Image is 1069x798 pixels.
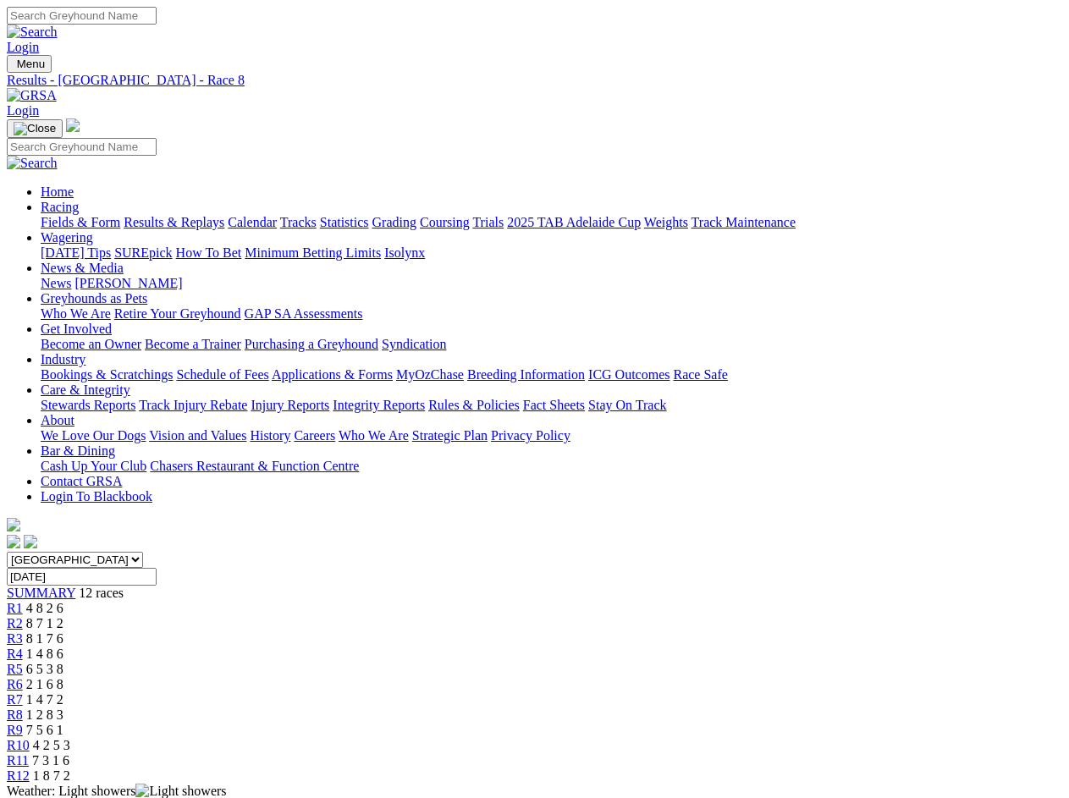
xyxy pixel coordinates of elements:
[472,215,504,229] a: Trials
[79,586,124,600] span: 12 races
[32,753,69,768] span: 7 3 1 6
[7,119,63,138] button: Toggle navigation
[673,367,727,382] a: Race Safe
[588,367,670,382] a: ICG Outcomes
[7,662,23,676] a: R5
[7,156,58,171] img: Search
[176,245,242,260] a: How To Bet
[150,459,359,473] a: Chasers Restaurant & Function Centre
[26,707,63,722] span: 1 2 8 3
[523,398,585,412] a: Fact Sheets
[26,677,63,691] span: 2 1 6 8
[41,428,146,443] a: We Love Our Dogs
[251,398,329,412] a: Injury Reports
[7,768,30,783] a: R12
[26,616,63,630] span: 8 7 1 2
[420,215,470,229] a: Coursing
[272,367,393,382] a: Applications & Forms
[396,367,464,382] a: MyOzChase
[145,337,241,351] a: Become a Trainer
[228,215,277,229] a: Calendar
[66,118,80,132] img: logo-grsa-white.png
[491,428,570,443] a: Privacy Policy
[412,428,488,443] a: Strategic Plan
[41,489,152,504] a: Login To Blackbook
[26,601,63,615] span: 4 8 2 6
[339,428,409,443] a: Who We Are
[74,276,182,290] a: [PERSON_NAME]
[7,586,75,600] span: SUMMARY
[7,647,23,661] a: R4
[7,723,23,737] a: R9
[7,73,1062,88] a: Results - [GEOGRAPHIC_DATA] - Race 8
[7,692,23,707] a: R7
[588,398,666,412] a: Stay On Track
[41,184,74,199] a: Home
[333,398,425,412] a: Integrity Reports
[41,413,74,427] a: About
[7,631,23,646] a: R3
[41,230,93,245] a: Wagering
[33,738,70,752] span: 4 2 5 3
[384,245,425,260] a: Isolynx
[428,398,520,412] a: Rules & Policies
[41,215,120,229] a: Fields & Form
[7,677,23,691] a: R6
[7,784,227,798] span: Weather: Light showers
[41,398,1062,413] div: Care & Integrity
[41,291,147,305] a: Greyhounds as Pets
[26,631,63,646] span: 8 1 7 6
[41,245,111,260] a: [DATE] Tips
[467,367,585,382] a: Breeding Information
[41,306,1062,322] div: Greyhounds as Pets
[7,88,57,103] img: GRSA
[7,40,39,54] a: Login
[41,474,122,488] a: Contact GRSA
[114,245,172,260] a: SUREpick
[41,459,1062,474] div: Bar & Dining
[7,616,23,630] a: R2
[41,459,146,473] a: Cash Up Your Club
[149,428,246,443] a: Vision and Values
[644,215,688,229] a: Weights
[7,7,157,25] input: Search
[41,276,71,290] a: News
[7,707,23,722] span: R8
[41,245,1062,261] div: Wagering
[26,692,63,707] span: 1 4 7 2
[24,535,37,548] img: twitter.svg
[41,337,141,351] a: Become an Owner
[26,723,63,737] span: 7 5 6 1
[7,25,58,40] img: Search
[250,428,290,443] a: History
[41,367,173,382] a: Bookings & Scratchings
[41,443,115,458] a: Bar & Dining
[372,215,416,229] a: Grading
[26,662,63,676] span: 6 5 3 8
[294,428,335,443] a: Careers
[26,647,63,661] span: 1 4 8 6
[41,261,124,275] a: News & Media
[41,352,85,366] a: Industry
[320,215,369,229] a: Statistics
[382,337,446,351] a: Syndication
[7,753,29,768] a: R11
[139,398,247,412] a: Track Injury Rebate
[507,215,641,229] a: 2025 TAB Adelaide Cup
[41,367,1062,382] div: Industry
[7,535,20,548] img: facebook.svg
[33,768,70,783] span: 1 8 7 2
[41,215,1062,230] div: Racing
[245,337,378,351] a: Purchasing a Greyhound
[17,58,45,70] span: Menu
[41,306,111,321] a: Who We Are
[245,245,381,260] a: Minimum Betting Limits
